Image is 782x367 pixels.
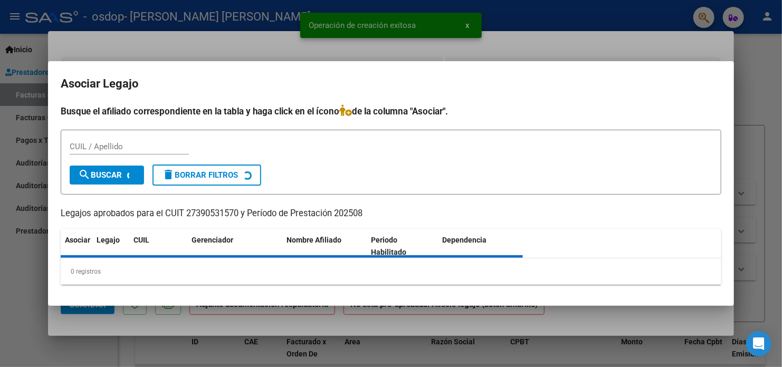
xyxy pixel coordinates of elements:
div: 0 registros [61,258,721,285]
div: Open Intercom Messenger [746,331,771,356]
mat-icon: delete [162,168,175,181]
span: Periodo Habilitado [371,236,407,256]
datatable-header-cell: Dependencia [438,229,523,264]
datatable-header-cell: Gerenciador [187,229,282,264]
datatable-header-cell: Periodo Habilitado [367,229,438,264]
p: Legajos aprobados para el CUIT 27390531570 y Período de Prestación 202508 [61,207,721,220]
datatable-header-cell: Nombre Afiliado [282,229,367,264]
span: Nombre Afiliado [287,236,341,244]
span: Legajo [97,236,120,244]
button: Borrar Filtros [152,165,261,186]
datatable-header-cell: Legajo [92,229,129,264]
span: Asociar [65,236,90,244]
span: Borrar Filtros [162,170,238,180]
datatable-header-cell: CUIL [129,229,187,264]
span: Gerenciador [192,236,233,244]
mat-icon: search [78,168,91,181]
span: CUIL [133,236,149,244]
h2: Asociar Legajo [61,74,721,94]
button: Buscar [70,166,144,185]
datatable-header-cell: Asociar [61,229,92,264]
h4: Busque el afiliado correspondiente en la tabla y haga click en el ícono de la columna "Asociar". [61,104,721,118]
span: Dependencia [443,236,487,244]
span: Buscar [78,170,122,180]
